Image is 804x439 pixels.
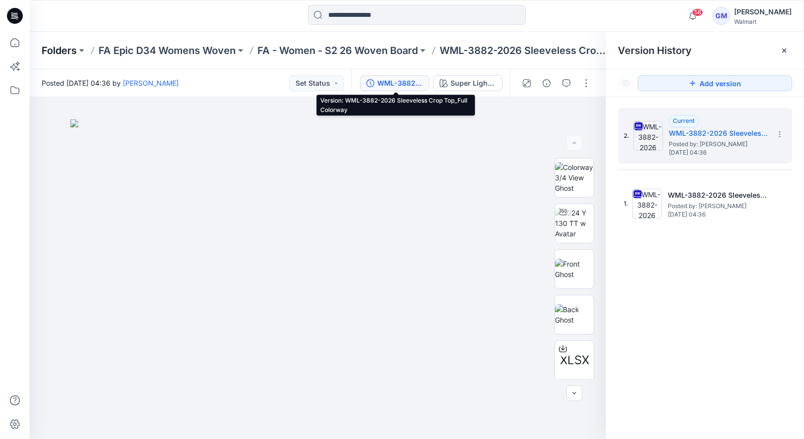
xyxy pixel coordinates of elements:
[618,45,692,56] span: Version History
[257,44,418,57] a: FA - Women - S2 26 Woven Board
[669,127,768,139] h5: WML-3882-2026 Sleeveless Crop Top_Full Colorway
[42,44,77,57] a: Folders
[692,8,703,16] span: 58
[70,119,565,439] img: eyJhbGciOiJIUzI1NiIsImtpZCI6IjAiLCJzbHQiOiJzZXMiLCJ0eXAiOiJKV1QifQ.eyJkYXRhIjp7InR5cGUiOiJzdG9yYW...
[638,75,792,91] button: Add version
[624,131,629,140] span: 2.
[433,75,502,91] button: Super Light Wash
[555,208,594,239] img: 2024 Y 130 TT w Avatar
[618,75,634,91] button: Show Hidden Versions
[377,78,423,89] div: WML-3882-2026 Sleeveless Crop Top_Full Colorway
[360,75,429,91] button: WML-3882-2026 Sleeveless Crop Top_Full Colorway
[42,78,179,88] span: Posted [DATE] 04:36 by
[555,259,594,279] img: Front Ghost
[440,44,608,57] p: WML-3882-2026 Sleeveless Crop Top
[668,211,767,218] span: [DATE] 04:36
[669,139,768,149] span: Posted by: Gayan Mahawithanalage
[668,201,767,211] span: Posted by: Gayan Mahawithanalage
[123,79,179,87] a: [PERSON_NAME]
[734,6,792,18] div: [PERSON_NAME]
[712,7,730,25] div: GM
[632,189,662,219] img: WML-3882-2026 Sleeveless Crop Top_Soft Silver
[669,149,768,156] span: [DATE] 04:36
[780,47,788,55] button: Close
[555,162,594,193] img: Colorway 3/4 View Ghost
[624,199,628,208] span: 1.
[668,189,767,201] h5: WML-3882-2026 Sleeveless Crop Top_Soft Silver
[633,121,663,151] img: WML-3882-2026 Sleeveless Crop Top_Full Colorway
[539,75,554,91] button: Details
[734,18,792,25] div: Walmart
[560,351,589,369] span: XLSX
[99,44,236,57] a: FA Epic D34 Womens Woven
[451,78,496,89] div: Super Light Wash
[673,117,695,124] span: Current
[555,304,594,325] img: Back Ghost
